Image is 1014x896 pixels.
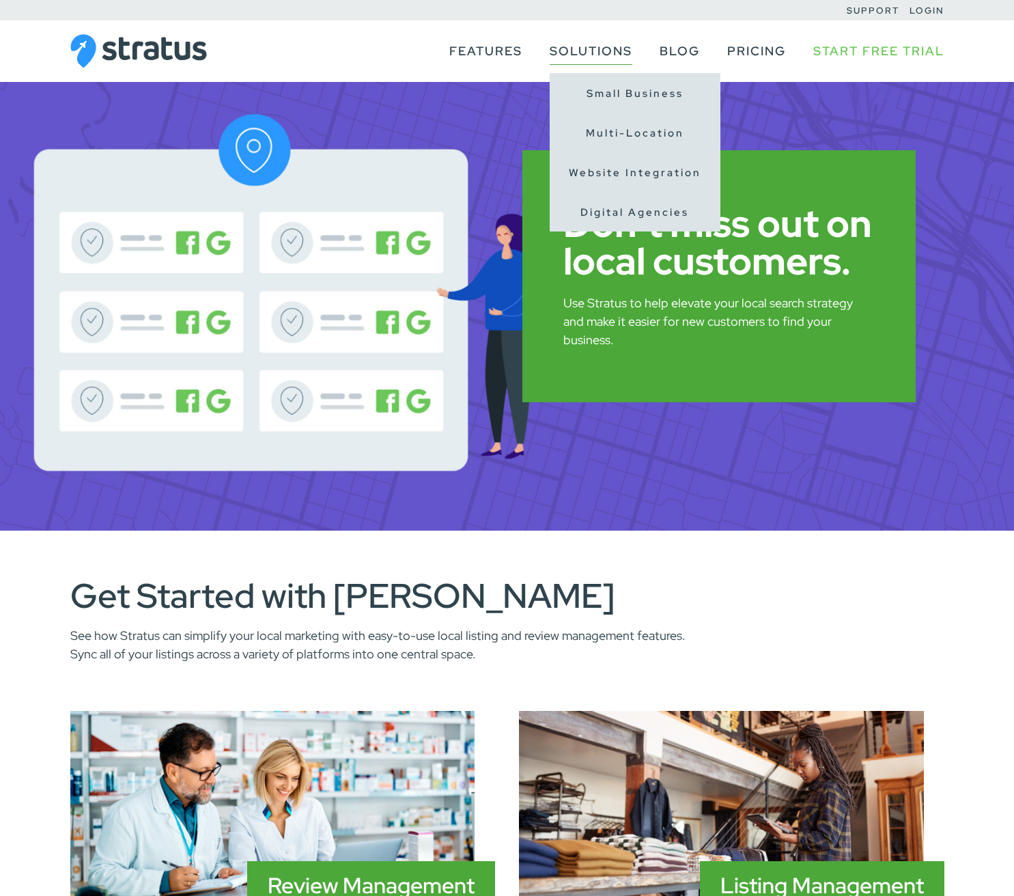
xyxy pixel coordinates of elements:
[580,83,690,104] a: Small Business
[563,205,875,280] h1: Don't miss out on local customers.
[436,20,944,82] nav: Primary
[660,38,700,64] a: Blog
[70,626,712,663] p: See how Stratus can simplify your local marketing with easy-to-use local listing and review manag...
[70,34,207,68] img: Stratus
[847,5,899,16] a: Support
[727,38,786,64] a: Pricing
[449,38,522,64] a: Features
[550,38,632,64] a: Solutions
[562,163,708,183] a: Website Integration
[579,123,691,143] a: Multi-Location
[813,38,944,64] a: Start Free Trial
[70,578,712,613] h2: Get Started with [PERSON_NAME]
[910,5,944,16] a: Login
[574,202,696,223] a: Digital Agencies
[563,294,875,349] p: Use Stratus to help elevate your local search strategy and make it easier for new customers to fi...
